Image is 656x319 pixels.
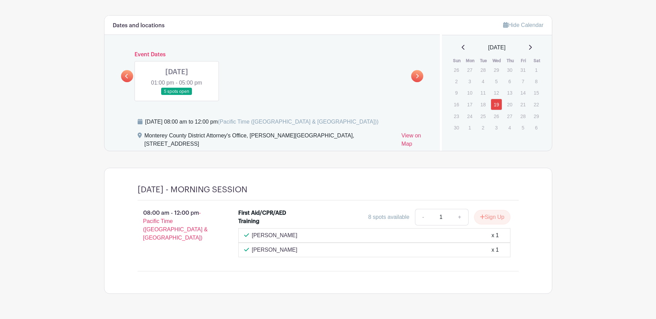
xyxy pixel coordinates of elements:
[450,57,464,64] th: Sun
[491,87,502,98] p: 12
[504,65,515,75] p: 30
[530,111,542,122] p: 29
[127,206,228,245] p: 08:00 am - 12:00 pm
[517,111,529,122] p: 28
[477,87,489,98] p: 11
[477,111,489,122] p: 25
[368,213,409,221] div: 8 spots available
[415,209,431,225] a: -
[218,119,379,125] span: (Pacific Time ([GEOGRAPHIC_DATA] & [GEOGRAPHIC_DATA]))
[517,76,529,87] p: 7
[451,99,462,110] p: 16
[113,22,165,29] h6: Dates and locations
[133,51,412,58] h6: Event Dates
[517,65,529,75] p: 31
[491,76,502,87] p: 5
[503,22,543,28] a: Hide Calendar
[477,57,490,64] th: Tue
[252,246,297,254] p: [PERSON_NAME]
[464,87,475,98] p: 10
[451,87,462,98] p: 9
[517,87,529,98] p: 14
[464,99,475,110] p: 17
[504,76,515,87] p: 6
[517,99,529,110] p: 21
[488,43,506,52] span: [DATE]
[491,65,502,75] p: 29
[477,122,489,133] p: 2
[504,87,515,98] p: 13
[517,57,530,64] th: Fri
[491,122,502,133] p: 3
[491,231,499,240] div: x 1
[238,209,298,225] div: First Aid/CPR/AED Training
[530,99,542,110] p: 22
[530,87,542,98] p: 15
[464,65,475,75] p: 27
[491,111,502,122] p: 26
[474,210,510,224] button: Sign Up
[530,65,542,75] p: 1
[490,57,504,64] th: Wed
[504,111,515,122] p: 27
[491,99,502,110] a: 19
[504,99,515,110] p: 20
[138,185,247,195] h4: [DATE] - MORNING SESSION
[451,65,462,75] p: 26
[517,122,529,133] p: 5
[477,76,489,87] p: 4
[451,111,462,122] p: 23
[491,246,499,254] div: x 1
[530,57,544,64] th: Sat
[477,65,489,75] p: 28
[464,122,475,133] p: 1
[145,132,396,151] div: Monterey County District Attorney's Office, [PERSON_NAME][GEOGRAPHIC_DATA], [STREET_ADDRESS]
[451,122,462,133] p: 30
[504,122,515,133] p: 4
[530,76,542,87] p: 8
[477,99,489,110] p: 18
[503,57,517,64] th: Thu
[401,132,432,151] a: View on Map
[464,76,475,87] p: 3
[464,57,477,64] th: Mon
[451,76,462,87] p: 2
[464,111,475,122] p: 24
[145,118,379,126] div: [DATE] 08:00 am to 12:00 pm
[252,231,297,240] p: [PERSON_NAME]
[530,122,542,133] p: 6
[451,209,468,225] a: +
